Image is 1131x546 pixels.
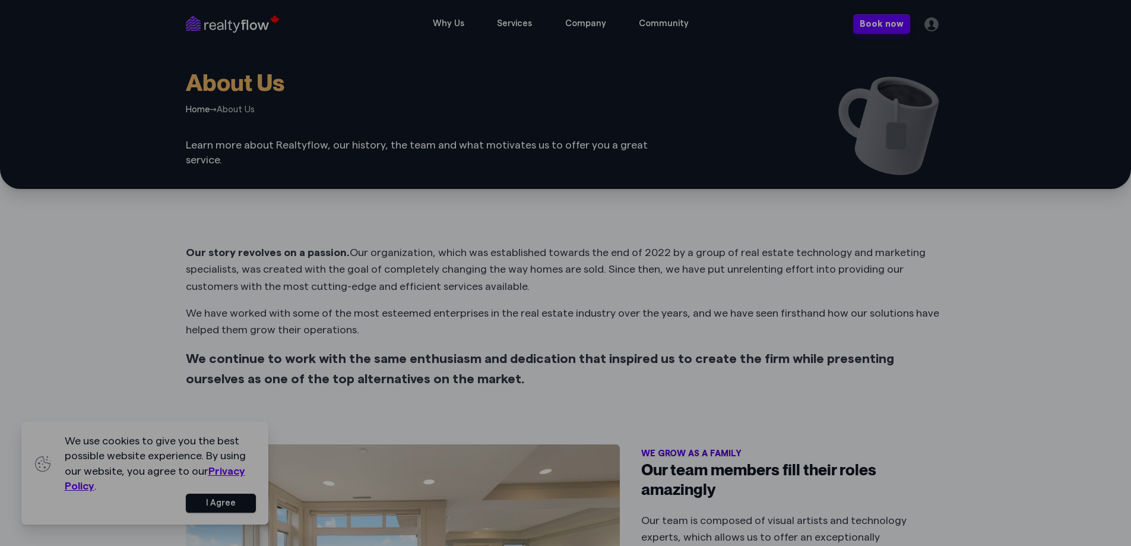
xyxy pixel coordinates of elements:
a: Book now [853,14,910,34]
button: I Agree [186,494,256,513]
a: Home [186,105,210,114]
h1: About Us [186,69,682,97]
a: Full agency services for realtors and real estate in Calgary Canada. [186,15,269,33]
span: Services [487,14,542,33]
p: We have worked with some of the most esteemed enterprises in the real estate industry over the ye... [186,305,946,339]
small: We grow as a family [641,449,742,458]
span: Why Us [423,14,474,33]
p: Our organization, which was established towards the end of 2022 by a group of real estate technol... [186,244,946,295]
p: Learn more about Realtyflow, our history, the team and what motivates us to offer you a great ser... [186,138,682,168]
span: About Us [217,105,255,114]
a: Privacy Policy [65,466,245,491]
span: ⇝ [210,105,217,114]
span: Book now [860,19,904,30]
img: About Us [832,69,946,183]
h3: Our team members fill their roles amazingly [641,461,945,500]
span: Community [629,14,699,33]
p: We use cookies to give you the best possible website experience. By using our website, you agree ... [65,434,256,494]
nav: breadcrumbs [186,104,682,116]
span: Company [555,14,616,33]
strong: We continue to work with the same enthusiasm and dedication that inspired us to create the firm w... [186,352,894,386]
strong: Our story revolves on a passion. [186,247,350,258]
